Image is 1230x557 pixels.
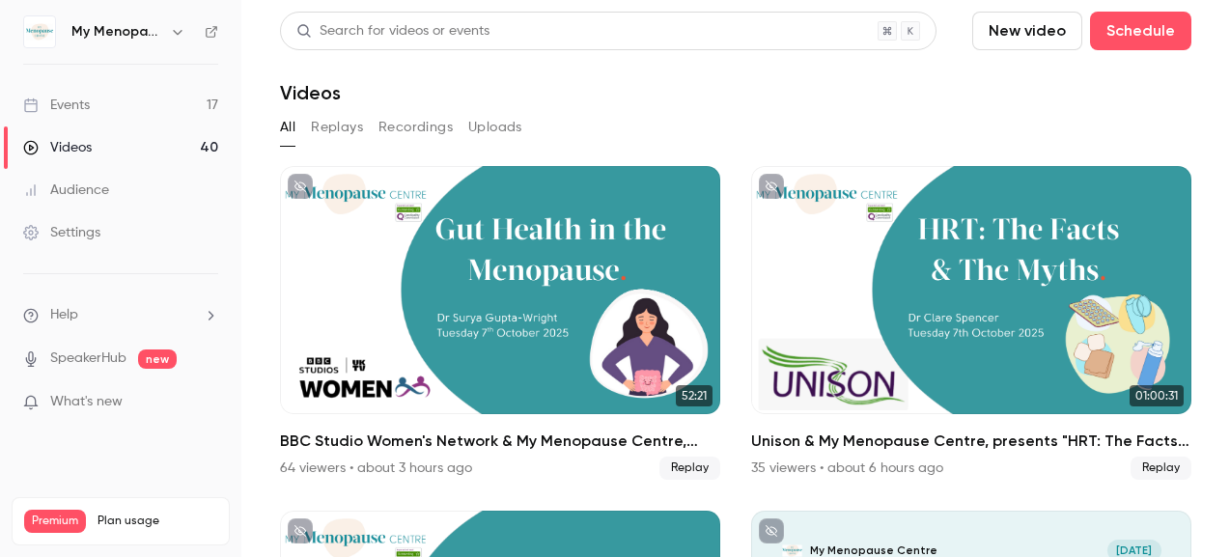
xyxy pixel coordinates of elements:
[676,385,713,406] span: 52:21
[138,349,177,369] span: new
[759,518,784,543] button: unpublished
[71,22,162,42] h6: My Menopause Centre
[23,305,218,325] li: help-dropdown-opener
[288,174,313,199] button: unpublished
[23,138,92,157] div: Videos
[759,174,784,199] button: unpublished
[972,12,1082,50] button: New video
[280,12,1191,545] section: Videos
[98,514,217,529] span: Plan usage
[50,305,78,325] span: Help
[659,457,720,480] span: Replay
[378,112,453,143] button: Recordings
[23,181,109,200] div: Audience
[23,96,90,115] div: Events
[1131,457,1191,480] span: Replay
[288,518,313,543] button: unpublished
[280,112,295,143] button: All
[280,459,472,478] div: 64 viewers • about 3 hours ago
[311,112,363,143] button: Replays
[751,430,1191,453] h2: Unison & My Menopause Centre, presents "HRT: The Facts & The Myths"
[1130,385,1184,406] span: 01:00:31
[280,430,720,453] h2: BBC Studio Women's Network & My Menopause Centre, presents Gut Health in the Menopause
[50,348,126,369] a: SpeakerHub
[280,166,720,480] a: 52:21BBC Studio Women's Network & My Menopause Centre, presents Gut Health in the Menopause64 vie...
[1090,12,1191,50] button: Schedule
[24,16,55,47] img: My Menopause Centre
[296,21,489,42] div: Search for videos or events
[751,166,1191,480] a: 01:00:31Unison & My Menopause Centre, presents "HRT: The Facts & The Myths"35 viewers • about 6 h...
[280,81,341,104] h1: Videos
[24,510,86,533] span: Premium
[195,394,218,411] iframe: Noticeable Trigger
[50,392,123,412] span: What's new
[751,166,1191,480] li: Unison & My Menopause Centre, presents "HRT: The Facts & The Myths"
[280,166,720,480] li: BBC Studio Women's Network & My Menopause Centre, presents Gut Health in the Menopause
[751,459,943,478] div: 35 viewers • about 6 hours ago
[23,223,100,242] div: Settings
[468,112,522,143] button: Uploads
